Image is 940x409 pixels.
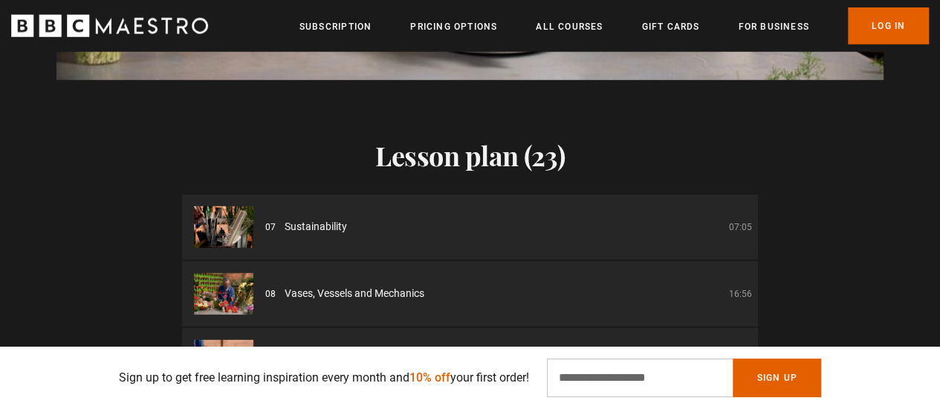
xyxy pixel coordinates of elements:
[738,19,808,34] a: For business
[733,359,820,397] button: Sign Up
[265,220,276,234] p: 07
[729,287,752,301] p: 16:56
[285,219,347,235] span: Sustainability
[265,287,276,301] p: 08
[285,286,424,301] span: Vases, Vessels and Mechanics
[11,15,208,37] svg: BBC Maestro
[848,7,929,45] a: Log In
[299,7,929,45] nav: Primary
[119,369,529,387] p: Sign up to get free learning inspiration every month and your first order!
[410,19,497,34] a: Pricing Options
[409,370,450,385] span: 10% off
[729,220,752,234] p: 07:05
[182,140,758,171] h2: Lesson plan (23)
[536,19,603,34] a: All Courses
[299,19,372,34] a: Subscription
[641,19,699,34] a: Gift Cards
